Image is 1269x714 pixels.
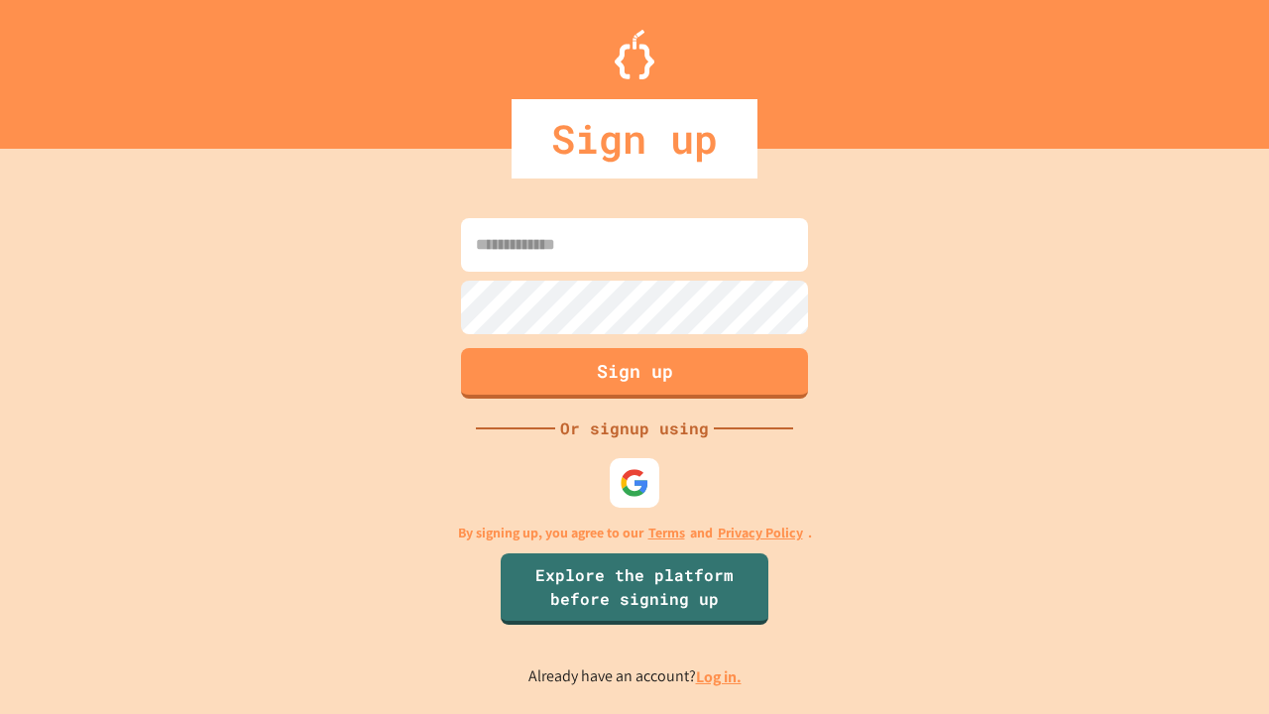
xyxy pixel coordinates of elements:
[620,468,649,498] img: google-icon.svg
[528,664,742,689] p: Already have an account?
[458,523,812,543] p: By signing up, you agree to our and .
[718,523,803,543] a: Privacy Policy
[461,348,808,399] button: Sign up
[512,99,757,178] div: Sign up
[615,30,654,79] img: Logo.svg
[648,523,685,543] a: Terms
[696,666,742,687] a: Log in.
[555,416,714,440] div: Or signup using
[501,553,768,625] a: Explore the platform before signing up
